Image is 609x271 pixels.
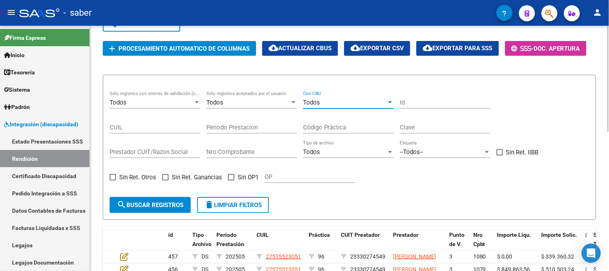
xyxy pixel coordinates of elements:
mat-icon: cloud_download [350,43,360,53]
mat-icon: menu [6,8,16,17]
button: Limpiar filtros [197,197,269,213]
span: - [511,45,534,52]
span: Cambiar Período [110,20,173,27]
datatable-header-cell: id [165,226,189,262]
span: Inicio [4,51,24,60]
span: Sin Ret. Ganancias [172,172,222,182]
button: Buscar registros [110,197,191,213]
mat-icon: person [593,8,603,17]
datatable-header-cell: | [583,226,591,262]
span: Exportar CSV [350,45,404,52]
span: Tipo Archivo [192,232,212,247]
div: 457 [168,252,186,261]
datatable-header-cell: Periodo Prestación [213,226,253,262]
span: 1080 [473,253,486,260]
mat-icon: search [117,200,126,209]
span: Actualizar CBUs [269,45,332,52]
span: Buscar registros [117,201,183,209]
span: [PERSON_NAME] [393,253,436,260]
span: 3 [449,253,452,260]
button: Exportar CSV [344,41,410,56]
span: Procesamiento automatico de columnas [118,45,250,52]
button: Procesamiento automatico de columnas [103,41,256,56]
span: Todos [110,99,126,106]
span: Limpiar filtros [204,201,262,209]
span: Padrón [4,103,30,111]
span: CUIT Prestador [341,232,380,238]
span: $ 339.360,32 [542,253,574,260]
span: Integración (discapacidad) [4,120,78,129]
span: Sin OP1 [238,172,259,182]
span: Importe Solic. [542,232,577,238]
span: Doc. Apertura [534,45,580,52]
datatable-header-cell: Tipo Archivo [189,226,213,262]
datatable-header-cell: Punto de V. [446,226,470,262]
span: 202505 [226,253,245,260]
mat-icon: cloud_download [269,43,278,53]
datatable-header-cell: Nro Cpbt [470,226,494,262]
span: Práctica [309,232,330,238]
span: Todos [303,148,320,156]
span: | [586,232,587,238]
span: Periodo Prestación [216,232,244,247]
mat-icon: cloud_download [423,43,432,53]
span: 96 [318,253,324,260]
span: Exportar para SSS [423,45,493,52]
span: Firma Express [4,33,46,42]
span: DS [202,253,208,260]
div: Open Intercom Messenger [582,244,601,263]
span: Sin Ret. Otros [119,172,156,182]
span: 27575523051 [266,253,301,260]
span: Nro Cpbt [473,232,485,247]
datatable-header-cell: CUIT Prestador [338,226,390,262]
button: -Doc. Apertura [505,41,587,56]
datatable-header-cell: Importe Liqu. [494,226,538,262]
span: Importe Liqu. [497,232,532,238]
span: 23330274549 [350,253,385,260]
span: Todos [206,99,223,106]
datatable-header-cell: Importe Solic. [538,226,583,262]
button: Actualizar CBUs [262,41,338,56]
datatable-header-cell: CUIL [253,226,306,262]
mat-icon: delete [204,200,214,209]
span: Sistema [4,85,30,94]
button: Exportar para SSS [416,41,499,56]
span: Sin Ret. IIBB [506,148,539,157]
span: Todos [303,99,320,106]
span: --Todos-- [400,148,423,156]
span: $ 0,00 [497,253,513,260]
span: id [168,232,173,238]
datatable-header-cell: Prestador [390,226,446,262]
mat-icon: add [107,44,117,53]
span: Punto de V. [449,232,464,247]
span: Prestador [393,232,418,238]
datatable-header-cell: Práctica [306,226,338,262]
span: CUIL [257,232,269,238]
span: - saber [63,4,92,22]
span: Tesorería [4,68,35,77]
